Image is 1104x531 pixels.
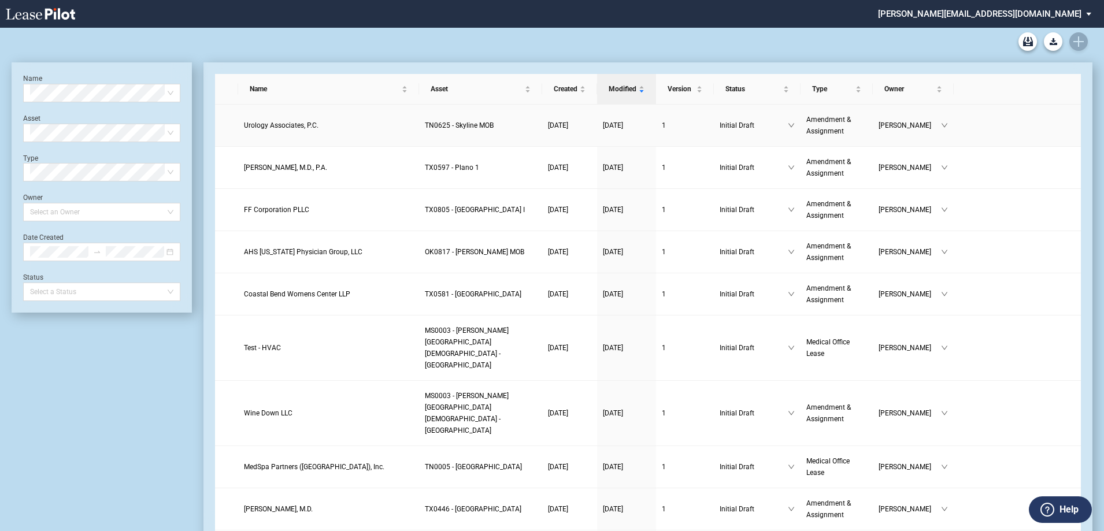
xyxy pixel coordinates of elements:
span: Amendment & Assignment [806,200,851,220]
span: Amendment & Assignment [806,116,851,135]
a: [DATE] [603,288,650,300]
span: MS0003 - Jackson Baptist Medical Center - Belhaven [425,392,509,435]
a: 1 [662,288,708,300]
span: Initial Draft [720,246,788,258]
span: Initial Draft [720,407,788,419]
span: [DATE] [548,248,568,256]
a: Wine Down LLC [244,407,413,419]
a: Amendment & Assignment [806,156,867,179]
a: [DATE] [548,503,591,515]
span: TN0005 - 8 City Blvd [425,463,522,471]
span: 1 [662,344,666,352]
span: 1 [662,409,666,417]
span: down [941,248,948,255]
a: [DATE] [548,407,591,419]
span: down [941,463,948,470]
span: Status [725,83,781,95]
span: [DATE] [548,463,568,471]
a: [DATE] [603,246,650,258]
span: Coastal Bend Womens Center LLP [244,290,350,298]
span: [PERSON_NAME] [879,503,941,515]
a: 1 [662,342,708,354]
span: [PERSON_NAME] [879,407,941,419]
a: [DATE] [548,246,591,258]
span: MS0003 - Jackson Baptist Medical Center - Belhaven [425,326,509,369]
span: [PERSON_NAME] [879,288,941,300]
span: Initial Draft [720,162,788,173]
span: down [941,344,948,351]
span: [DATE] [603,290,623,298]
a: [DATE] [548,342,591,354]
span: swap-right [93,248,101,256]
span: TX0446 - Museum Medical Tower [425,505,521,513]
a: FF Corporation PLLC [244,204,413,216]
a: [DATE] [548,204,591,216]
span: Modified [609,83,636,95]
a: 1 [662,246,708,258]
span: Medical Office Lease [806,457,850,477]
span: [PERSON_NAME] [879,246,941,258]
a: [DATE] [603,461,650,473]
span: [DATE] [603,121,623,129]
a: Amendment & Assignment [806,402,867,425]
span: 1 [662,248,666,256]
span: [DATE] [548,164,568,172]
span: [PERSON_NAME] [879,461,941,473]
span: TX0805 - SouthWest Medical Plaza I [425,206,525,214]
label: Type [23,154,38,162]
span: MedSpa Partners (US), Inc. [244,463,384,471]
span: Amendment & Assignment [806,284,851,304]
a: [PERSON_NAME], M.D. [244,503,413,515]
span: Joseph K. Leveno, M.D., P.A. [244,164,327,172]
a: TX0805 - [GEOGRAPHIC_DATA] I [425,204,536,216]
th: Owner [873,74,954,105]
span: Initial Draft [720,288,788,300]
span: down [788,164,795,171]
a: MS0003 - [PERSON_NAME][GEOGRAPHIC_DATA][DEMOGRAPHIC_DATA] - [GEOGRAPHIC_DATA] [425,390,536,436]
span: [DATE] [548,409,568,417]
a: [DATE] [603,342,650,354]
a: Amendment & Assignment [806,240,867,263]
span: [DATE] [548,121,568,129]
span: Amendment & Assignment [806,158,851,177]
a: MedSpa Partners ([GEOGRAPHIC_DATA]), Inc. [244,461,413,473]
span: down [788,463,795,470]
span: down [788,291,795,298]
span: [DATE] [603,164,623,172]
span: [DATE] [603,409,623,417]
a: TN0625 - Skyline MOB [425,120,536,131]
span: Initial Draft [720,461,788,473]
a: Amendment & Assignment [806,283,867,306]
a: [DATE] [603,204,650,216]
th: Version [656,74,714,105]
a: OK0817 - [PERSON_NAME] MOB [425,246,536,258]
span: OK0817 - Bailey MOB [425,248,524,256]
span: 1 [662,463,666,471]
span: TN0625 - Skyline MOB [425,121,494,129]
span: Type [812,83,853,95]
label: Status [23,273,43,281]
a: Coastal Bend Womens Center LLP [244,288,413,300]
span: to [93,248,101,256]
span: Amendment & Assignment [806,242,851,262]
a: Amendment & Assignment [806,198,867,221]
span: 1 [662,505,666,513]
span: [DATE] [548,344,568,352]
a: TX0446 - [GEOGRAPHIC_DATA] [425,503,536,515]
label: Asset [23,114,40,122]
a: Archive [1018,32,1037,51]
th: Modified [597,74,656,105]
span: Elizabeth Bonefas, M.D. [244,505,313,513]
span: down [788,122,795,129]
a: [DATE] [548,461,591,473]
span: TX0581 - Bay Area Professional Plaza [425,290,521,298]
span: [DATE] [548,206,568,214]
th: Type [801,74,873,105]
span: [DATE] [603,206,623,214]
a: AHS [US_STATE] Physician Group, LLC [244,246,413,258]
span: down [941,206,948,213]
span: down [788,206,795,213]
span: down [941,164,948,171]
span: Wine Down LLC [244,409,292,417]
md-menu: Download Blank Form List [1040,32,1066,51]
